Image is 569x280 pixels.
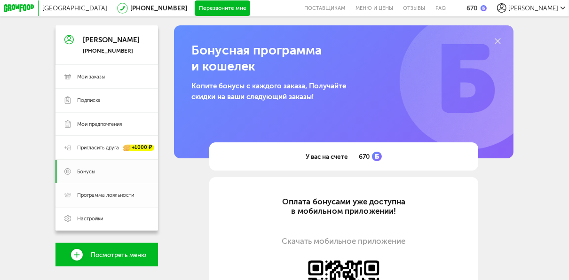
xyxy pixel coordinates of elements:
button: Перезвоните мне [195,0,250,16]
div: Оплата бонусами уже доступна в мобильном приложении! [229,197,458,216]
span: 670 [359,152,370,161]
div: [PHONE_NUMBER] [83,47,140,54]
span: Мои предпочтения [77,121,122,128]
div: Скачать мобильное приложение [229,236,458,246]
span: Настройки [77,215,103,222]
a: Мои заказы [55,65,158,88]
a: Бонусы [55,160,158,183]
div: 670 [466,4,477,12]
a: Пригласить друга +1000 ₽ [55,136,158,159]
span: Пригласить друга [77,144,119,151]
span: [GEOGRAPHIC_DATA] [42,4,107,12]
div: +1000 ₽ [124,145,154,151]
img: bonus_b.cdccf46.png [481,5,487,11]
span: У вас на счете [306,152,348,161]
a: Программа лояльности [55,183,158,207]
a: Посмотреть меню [55,243,158,266]
a: [PHONE_NUMBER] [130,4,187,12]
span: Бонусы [77,168,95,175]
a: Настройки [55,207,158,231]
a: Мои предпочтения [55,112,158,136]
span: Посмотреть меню [91,251,146,258]
span: [PERSON_NAME] [508,4,558,12]
p: Копите бонусы с каждого заказа, Получайте скидки на ваши следующий заказы! [191,81,364,103]
span: Программа лояльности [77,192,134,199]
h1: Бонусная программа и кошелек [191,43,411,74]
span: Мои заказы [77,73,105,80]
img: bonus_b.cdccf46.png [372,152,381,161]
span: Подписка [77,97,101,104]
a: Подписка [55,89,158,112]
div: [PERSON_NAME] [83,36,140,44]
img: b.77db1d0.png [400,12,538,150]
